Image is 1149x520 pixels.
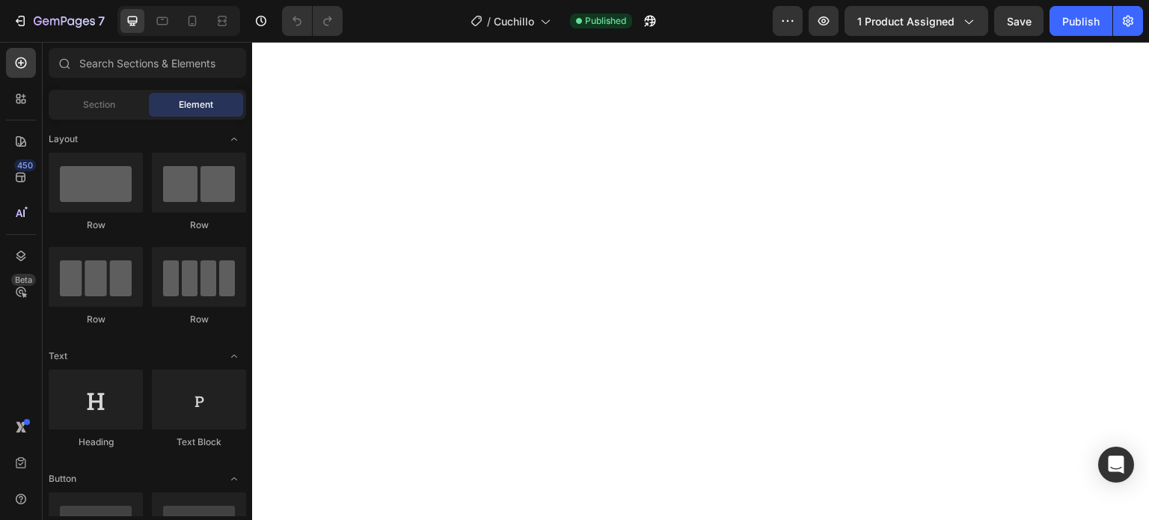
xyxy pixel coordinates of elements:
[152,435,246,449] div: Text Block
[1007,15,1032,28] span: Save
[222,127,246,151] span: Toggle open
[49,349,67,363] span: Text
[49,435,143,449] div: Heading
[83,98,115,111] span: Section
[98,12,105,30] p: 7
[152,218,246,232] div: Row
[11,274,36,286] div: Beta
[845,6,988,36] button: 1 product assigned
[585,14,626,28] span: Published
[1098,447,1134,483] div: Open Intercom Messenger
[49,313,143,326] div: Row
[49,132,78,146] span: Layout
[494,13,534,29] span: Cuchillo
[1050,6,1112,36] button: Publish
[857,13,955,29] span: 1 product assigned
[49,48,246,78] input: Search Sections & Elements
[1062,13,1100,29] div: Publish
[994,6,1044,36] button: Save
[179,98,213,111] span: Element
[6,6,111,36] button: 7
[152,313,246,326] div: Row
[487,13,491,29] span: /
[222,467,246,491] span: Toggle open
[222,344,246,368] span: Toggle open
[14,159,36,171] div: 450
[282,6,343,36] div: Undo/Redo
[49,472,76,486] span: Button
[252,42,1149,520] iframe: Design area
[49,218,143,232] div: Row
